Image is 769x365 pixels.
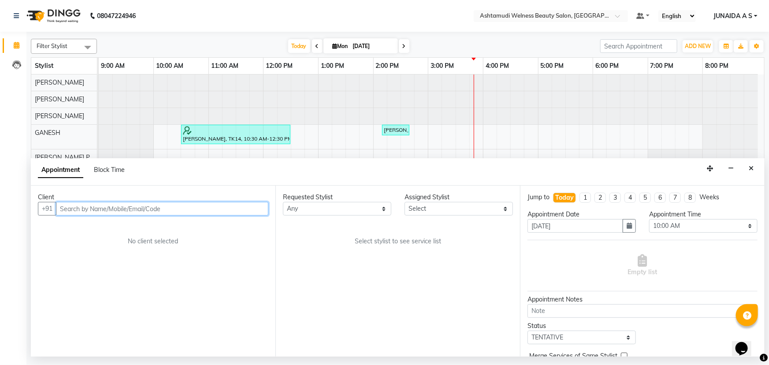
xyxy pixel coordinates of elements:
[22,4,83,28] img: logo
[355,237,441,246] span: Select stylist to see service list
[38,193,268,202] div: Client
[648,60,676,72] a: 7:00 PM
[703,60,731,72] a: 8:00 PM
[35,78,84,86] span: [PERSON_NAME]
[97,4,136,28] b: 08047224946
[685,43,711,49] span: ADD NEW
[713,11,752,21] span: JUNAIDA A S
[94,166,125,174] span: Block Time
[745,162,758,175] button: Close
[539,60,566,72] a: 5:00 PM
[624,193,636,203] li: 4
[528,219,623,233] input: yyyy-mm-dd
[528,295,758,304] div: Appointment Notes
[288,39,310,53] span: Today
[699,193,719,202] div: Weeks
[732,330,760,356] iframe: chat widget
[593,60,621,72] a: 6:00 PM
[628,254,657,277] span: Empty list
[264,60,295,72] a: 12:00 PM
[580,193,591,203] li: 1
[528,193,550,202] div: Jump to
[35,129,60,137] span: GANESH
[283,193,391,202] div: Requested Stylist
[405,193,513,202] div: Assigned Stylist
[669,193,681,203] li: 7
[319,60,346,72] a: 1:00 PM
[683,40,713,52] button: ADD NEW
[654,193,666,203] li: 6
[594,193,606,203] li: 2
[649,210,758,219] div: Appointment Time
[483,60,511,72] a: 4:00 PM
[35,95,84,103] span: [PERSON_NAME]
[209,60,241,72] a: 11:00 AM
[154,60,186,72] a: 10:00 AM
[35,62,53,70] span: Stylist
[38,202,56,216] button: +91
[374,60,401,72] a: 2:00 PM
[35,112,84,120] span: [PERSON_NAME]
[37,42,67,49] span: Filter Stylist
[555,193,574,202] div: Today
[529,351,617,362] span: Merge Services of Same Stylist
[59,237,247,246] div: No client selected
[383,126,409,134] div: [PERSON_NAME], TK21, 02:10 PM-02:40 PM, [DEMOGRAPHIC_DATA] Normal Hair Cut
[428,60,456,72] a: 3:00 PM
[609,193,621,203] li: 3
[528,210,636,219] div: Appointment Date
[639,193,651,203] li: 5
[331,43,350,49] span: Mon
[38,162,83,178] span: Appointment
[600,39,677,53] input: Search Appointment
[99,60,127,72] a: 9:00 AM
[350,40,394,53] input: 2025-09-01
[528,321,636,331] div: Status
[182,126,290,143] div: [PERSON_NAME], TK14, 10:30 AM-12:30 PM, Highlighting (Per Streaks),Ear to Ear Root touch Up
[35,153,90,161] span: [PERSON_NAME] P
[56,202,268,216] input: Search by Name/Mobile/Email/Code
[684,193,696,203] li: 8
